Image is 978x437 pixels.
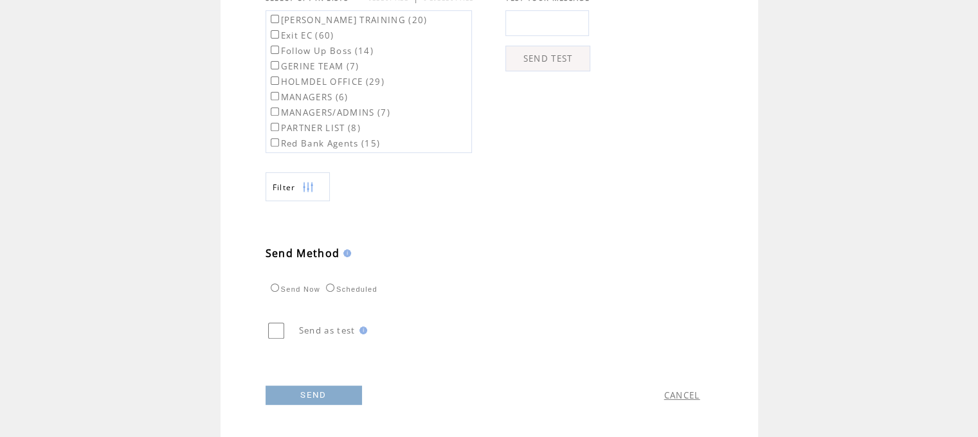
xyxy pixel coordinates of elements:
[340,249,351,257] img: help.gif
[271,46,279,54] input: Follow Up Boss (14)
[268,76,385,87] label: HOLMDEL OFFICE (29)
[356,326,367,334] img: help.gif
[271,123,279,131] input: PARTNER LIST (8)
[266,172,330,201] a: Filter
[326,283,334,292] input: Scheduled
[273,182,296,193] span: Show filters
[271,61,279,69] input: GERINE TEAM (7)
[271,107,279,116] input: MANAGERS/ADMINS (7)
[271,30,279,39] input: Exit EC (60)
[302,173,314,202] img: filters.png
[268,107,390,118] label: MANAGERS/ADMINS (7)
[271,92,279,100] input: MANAGERS (6)
[299,325,356,336] span: Send as test
[268,91,349,103] label: MANAGERS (6)
[266,386,362,405] a: SEND
[664,389,700,401] a: CANCEL
[271,283,279,292] input: Send Now
[268,45,374,57] label: Follow Up Boss (14)
[268,138,381,149] label: Red Bank Agents (15)
[505,46,590,71] a: SEND TEST
[268,30,334,41] label: Exit EC (60)
[268,60,359,72] label: GERINE TEAM (7)
[271,15,279,23] input: [PERSON_NAME] TRAINING (20)
[267,285,320,293] label: Send Now
[268,14,428,26] label: [PERSON_NAME] TRAINING (20)
[266,246,340,260] span: Send Method
[271,138,279,147] input: Red Bank Agents (15)
[271,76,279,85] input: HOLMDEL OFFICE (29)
[268,122,361,134] label: PARTNER LIST (8)
[323,285,377,293] label: Scheduled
